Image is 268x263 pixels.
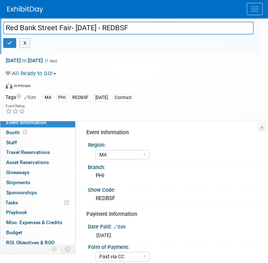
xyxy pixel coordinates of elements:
[96,232,111,238] span: [DATE]
[88,185,263,194] div: Show Code:
[21,58,28,63] span: to
[6,159,49,165] span: Asset Reservations
[88,140,259,149] div: Region:
[19,38,31,48] button: X
[88,242,259,251] div: Form of Payment:
[0,238,75,248] a: ROI, Objectives & ROO
[48,244,61,254] td: Personalize Event Tab Strip
[5,82,254,92] div: Event Format
[247,3,263,15] button: Menu
[22,130,28,135] span: Booth not reserved yet
[0,118,75,127] a: Event Information
[114,225,126,230] a: Edit
[88,162,263,171] div: Branch:
[6,190,37,195] span: Sponsorships
[0,198,75,208] a: Tasks
[6,230,22,235] span: Budget
[6,140,17,145] span: Staff
[88,221,263,231] div: Date Paid:
[93,94,110,101] div: [DATE]
[0,188,75,198] a: Sponsorships
[6,240,54,245] span: ROI, Objectives & ROO
[93,170,257,181] div: PHI
[44,59,57,63] span: (1 day)
[5,83,13,89] img: Format-Inperson.png
[5,200,18,205] span: Tasks
[5,94,36,102] td: Tags
[0,158,75,167] a: Asset Reservations
[113,94,134,101] div: Contract
[0,148,75,157] a: Travel Reservations
[86,210,257,218] div: Payment Information
[6,130,28,135] span: Booth
[61,244,76,254] td: Toggle Event Tabs
[5,70,59,77] button: All Ready to GO!
[6,180,30,185] span: Shipments
[7,6,43,13] img: ExhibitDay
[86,129,257,136] div: Event Information
[0,208,75,217] a: Playbook
[70,94,91,101] div: REDBSF
[0,128,75,137] a: Booth
[0,178,75,187] a: Shipments
[14,83,31,89] div: In-Person
[6,219,62,225] span: Misc. Expenses & Credits
[6,104,25,108] div: Event Rating
[93,193,257,204] div: REDBSF
[0,168,75,177] a: Giveaways
[6,169,29,175] span: Giveaways
[0,138,75,148] a: Staff
[0,218,75,227] a: Misc. Expenses & Credits
[0,228,75,237] a: Budget
[5,57,43,64] span: [DATE] [DATE]
[24,95,36,100] a: Edit
[56,94,68,101] div: PHI
[6,149,50,155] span: Travel Reservations
[42,94,54,101] div: MA
[6,119,46,125] span: Event Information
[6,209,27,215] span: Playbook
